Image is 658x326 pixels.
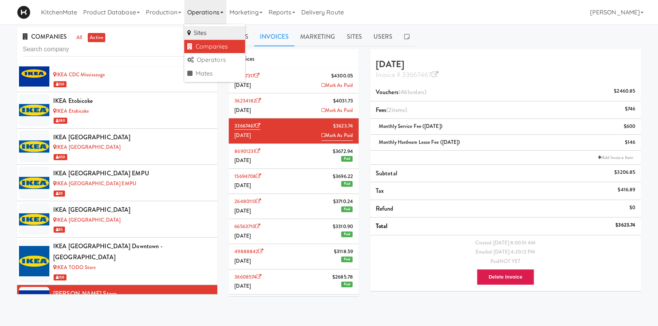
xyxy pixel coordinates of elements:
span: [DATE] [234,182,251,189]
a: Mark As Paid [321,81,353,90]
button: Delete Invoice [477,269,534,285]
li: IKEA Distribution ServicesIKEA CDC Mississauga 150 [17,56,217,92]
span: $3310.90 [333,222,353,232]
div: $600 [624,122,635,131]
span: 150 [54,274,66,280]
a: all [74,33,84,43]
a: Companies [184,40,245,54]
li: 49888842$3118.59[DATE]Paid [229,244,359,269]
a: Users [368,27,399,46]
div: $3623.74 [615,220,635,230]
li: IKEA [GEOGRAPHIC_DATA] Downtown - [GEOGRAPHIC_DATA]IKEA TODO Store 150 [17,238,217,285]
a: Mark As Paid [321,131,353,141]
a: Invoices [254,27,294,46]
span: Vouchers [376,88,426,96]
li: IKEA [GEOGRAPHIC_DATA] EMPUIKEA [GEOGRAPHIC_DATA] EMPU 30 [17,165,217,201]
span: $3710.24 [333,197,353,206]
span: (461 ) [399,88,426,96]
a: Invoice # 33667467 [376,70,438,80]
span: NOT YET [500,258,520,265]
a: 86901231 [234,148,260,155]
span: Refund [376,204,394,213]
span: Tax [376,186,384,195]
div: $416.89 [618,185,635,195]
span: Paid [341,156,352,162]
a: 49888842 [234,248,263,255]
span: Paid [341,181,352,187]
ng-pluralize: orders [409,88,424,96]
a: IKEA Etobicoke [53,107,89,115]
span: $4031.73 [333,96,353,106]
div: $0 [630,203,635,213]
a: 36608574 [234,273,261,280]
span: Paid [341,232,352,237]
div: IKEA [GEOGRAPHIC_DATA] Downtown - [GEOGRAPHIC_DATA] [53,241,212,263]
li: IKEA EtobicokeIKEA Etobicoke 380 [17,92,217,129]
span: $3623.74 [333,121,353,131]
h4: [DATE] [376,59,635,79]
li: 36234182$4031.73[DATE]Mark As Paid [229,93,359,118]
div: IKEA [GEOGRAPHIC_DATA] [53,132,212,143]
span: [DATE] [234,107,251,114]
li: Monthly Hardware Lease Fee ([DATE])$146 [370,135,641,151]
span: [DATE] [234,132,251,139]
span: Subtotal [376,169,397,178]
span: COMPANIES [23,32,67,41]
input: Search company [23,43,212,57]
a: 66563710 [234,223,260,230]
span: 150 [54,81,66,87]
div: IKEA [GEOGRAPHIC_DATA] EMPU [53,168,212,179]
span: Paid [341,206,352,212]
a: 26480110 [234,198,261,205]
span: (2 ) [386,106,407,114]
span: [DATE] [234,232,251,239]
a: active [88,33,105,43]
a: IKEA [GEOGRAPHIC_DATA] [53,143,120,151]
span: $3672.94 [333,147,353,156]
span: [DATE] [234,157,251,164]
li: [PERSON_NAME] Store[PERSON_NAME] Store 387 [17,285,217,321]
span: 380 [54,118,67,124]
span: [DATE] [234,282,251,290]
div: $2460.85 [614,87,635,96]
a: 33667467 [234,122,260,130]
li: 72056256$3167.50[DATE]Paid [229,295,359,320]
li: 36608574$2685.78[DATE]Paid [229,269,359,295]
li: 26267317$4300.05[DATE]Mark As Paid [229,68,359,93]
li: IKEA [GEOGRAPHIC_DATA]IKEA [GEOGRAPHIC_DATA] 85 [17,201,217,238]
span: 85 [54,227,65,233]
a: IKEA CDC Mississauga [53,71,105,78]
a: Mates [184,67,245,80]
div: Created [DATE] 8:00:51 AM [376,238,635,248]
a: IKEA TODO Store [53,264,96,271]
span: $2685.78 [332,272,353,282]
ng-pluralize: items [391,106,405,114]
li: 66563710$3310.90[DATE]Paid [229,219,359,244]
span: Monthly Service Fee ([DATE]) [379,123,443,130]
a: 36234182 [234,97,261,104]
div: $746 [625,104,635,114]
span: Fees [376,106,407,114]
span: [DATE] [234,257,251,265]
li: 86901231$3672.94[DATE]Paid [229,144,359,169]
span: [DATE] [234,207,251,214]
a: Marketing [294,27,341,46]
a: 15694708 [234,173,261,180]
span: 450 [54,154,67,160]
span: $3696.22 [333,172,353,181]
a: Add Invoice Item [596,154,635,161]
span: Paid [341,257,352,262]
span: 30 [54,191,65,197]
div: IKEA Etobicoke [53,95,212,107]
li: IKEA [GEOGRAPHIC_DATA]IKEA [GEOGRAPHIC_DATA] 450 [17,129,217,165]
li: 15694708$3696.22[DATE]Paid [229,169,359,194]
span: [DATE] [234,82,251,89]
a: Sites [341,27,368,46]
img: Micromart [17,6,30,19]
a: Sites [184,26,245,40]
span: Paid [341,282,352,287]
span: Total [376,222,388,230]
span: $3118.59 [334,247,353,257]
li: 33667467$3623.74[DATE]Mark As Paid [229,118,359,143]
li: Monthly Service Fee ([DATE])$600 [370,119,641,135]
